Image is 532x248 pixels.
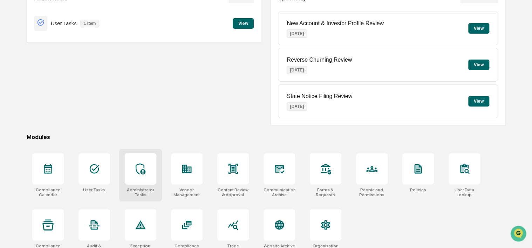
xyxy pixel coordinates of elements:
p: User Tasks [51,20,77,26]
div: 🖐️ [7,89,13,95]
div: User Data Lookup [449,187,480,197]
p: How can we help? [7,15,128,26]
button: Start new chat [119,56,128,64]
div: Compliance Calendar [32,187,64,197]
a: 🖐️Preclearance [4,85,48,98]
div: Policies [410,187,426,192]
button: View [468,23,489,34]
div: We're available if you need us! [24,61,89,66]
p: [DATE] [287,29,307,38]
span: Preclearance [14,88,45,95]
div: People and Permissions [356,187,388,197]
p: Reverse Churning Review [287,57,352,63]
a: Powered byPylon [49,118,85,124]
span: Pylon [70,119,85,124]
iframe: Open customer support [510,225,528,244]
button: View [468,60,489,70]
div: Forms & Requests [310,187,341,197]
span: Data Lookup [14,102,44,109]
div: Communications Archive [264,187,295,197]
p: [DATE] [287,102,307,111]
a: 🗄️Attestations [48,85,90,98]
div: Administrator Tasks [125,187,156,197]
div: Content Review & Approval [217,187,249,197]
div: User Tasks [83,187,105,192]
p: State Notice Filing Review [287,93,352,99]
p: New Account & Investor Profile Review [287,20,384,27]
div: Vendor Management [171,187,203,197]
button: View [468,96,489,106]
p: 1 item [80,20,100,27]
a: 🔎Data Lookup [4,99,47,111]
button: View [233,18,254,29]
div: Start new chat [24,54,115,61]
div: 🗄️ [51,89,56,95]
span: Attestations [58,88,87,95]
a: View [233,20,254,26]
div: 🔎 [7,102,13,108]
div: Modules [27,134,505,140]
img: 1746055101610-c473b297-6a78-478c-a979-82029cc54cd1 [7,54,20,66]
p: [DATE] [287,66,307,74]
